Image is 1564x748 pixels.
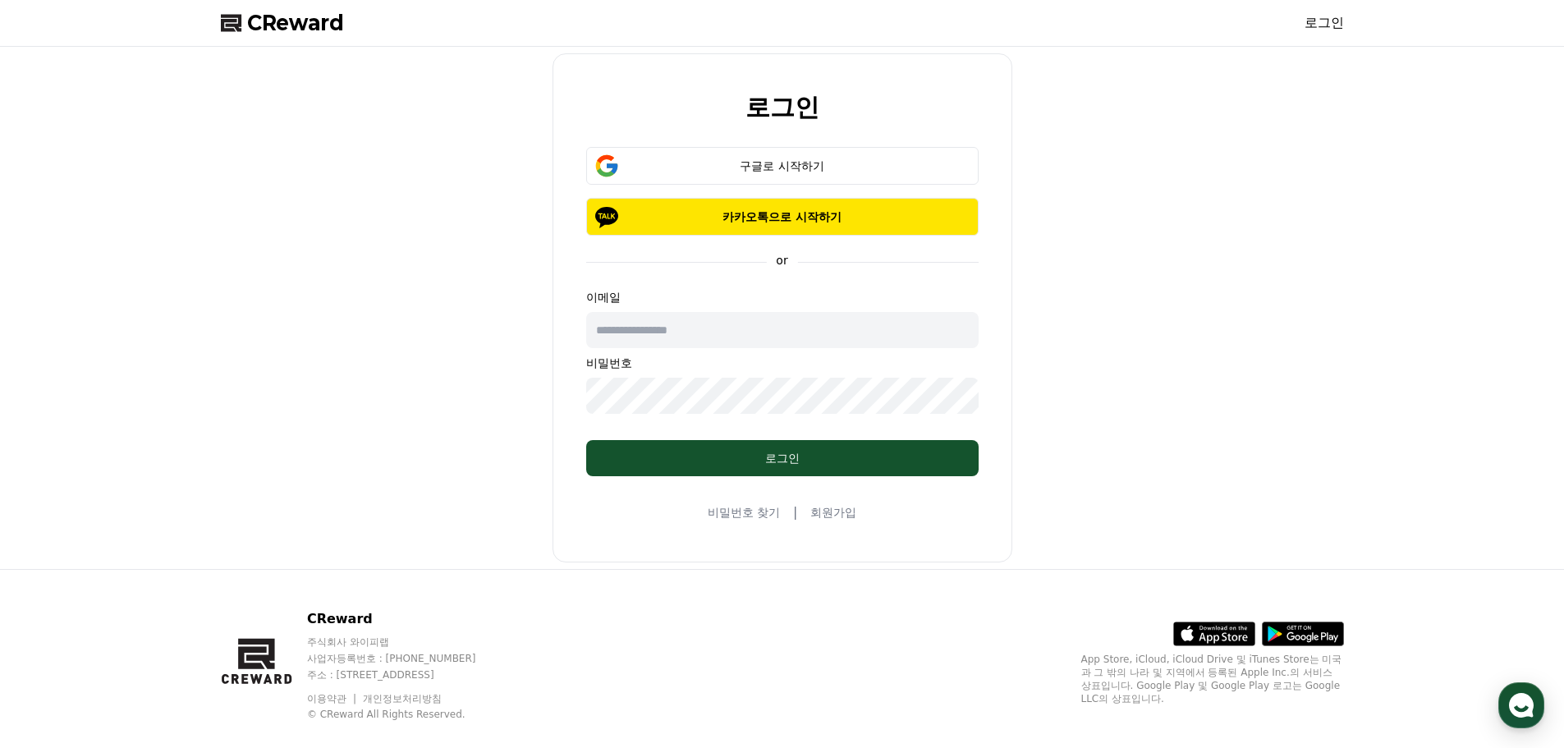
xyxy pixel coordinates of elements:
a: 대화 [108,521,212,562]
span: CReward [247,10,344,36]
a: 비밀번호 찾기 [708,504,780,521]
a: CReward [221,10,344,36]
span: | [793,502,797,522]
p: 이메일 [586,289,979,305]
p: 카카오톡으로 시작하기 [610,209,955,225]
p: 주식회사 와이피랩 [307,636,507,649]
p: © CReward All Rights Reserved. [307,708,507,721]
p: 사업자등록번호 : [PHONE_NUMBER] [307,652,507,665]
button: 로그인 [586,440,979,476]
button: 구글로 시작하기 [586,147,979,185]
div: 로그인 [619,450,946,466]
button: 카카오톡으로 시작하기 [586,198,979,236]
span: 대화 [150,546,170,559]
a: 이용약관 [307,693,359,704]
a: 로그인 [1305,13,1344,33]
p: or [766,252,797,268]
span: 설정 [254,545,273,558]
div: 구글로 시작하기 [610,158,955,174]
p: 비밀번호 [586,355,979,371]
a: 회원가입 [810,504,856,521]
h2: 로그인 [745,94,819,121]
a: 개인정보처리방침 [363,693,442,704]
p: 주소 : [STREET_ADDRESS] [307,668,507,681]
a: 홈 [5,521,108,562]
p: App Store, iCloud, iCloud Drive 및 iTunes Store는 미국과 그 밖의 나라 및 지역에서 등록된 Apple Inc.의 서비스 상표입니다. Goo... [1081,653,1344,705]
p: CReward [307,609,507,629]
span: 홈 [52,545,62,558]
a: 설정 [212,521,315,562]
